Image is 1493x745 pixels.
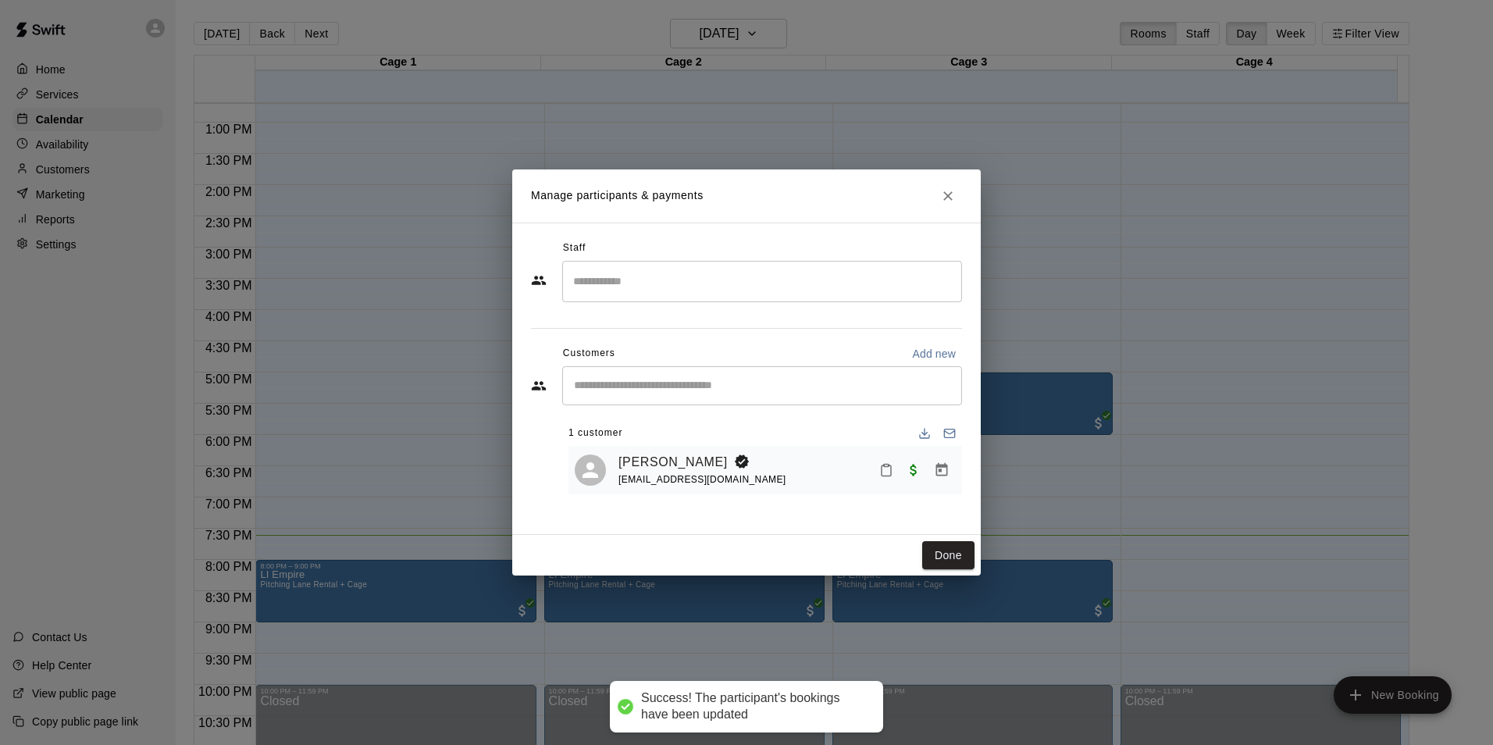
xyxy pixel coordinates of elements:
span: Staff [563,236,586,261]
div: Start typing to search customers... [562,366,962,405]
svg: Customers [531,378,547,394]
svg: Staff [531,273,547,288]
div: Eric Gonzalez [575,454,606,486]
p: Manage participants & payments [531,187,704,204]
button: Done [922,541,975,570]
div: Success! The participant's bookings have been updated [641,690,868,723]
div: Search staff [562,261,962,302]
span: [EMAIL_ADDRESS][DOMAIN_NAME] [618,474,786,485]
svg: Booking Owner [734,454,750,469]
button: Email participants [937,421,962,446]
button: Manage bookings & payment [928,456,956,484]
span: Customers [563,341,615,366]
a: [PERSON_NAME] [618,452,728,472]
p: Add new [912,346,956,362]
button: Mark attendance [873,457,900,483]
button: Close [934,182,962,210]
button: Download list [912,421,937,446]
button: Add new [906,341,962,366]
span: Paid with Other [900,462,928,476]
span: 1 customer [568,421,622,446]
